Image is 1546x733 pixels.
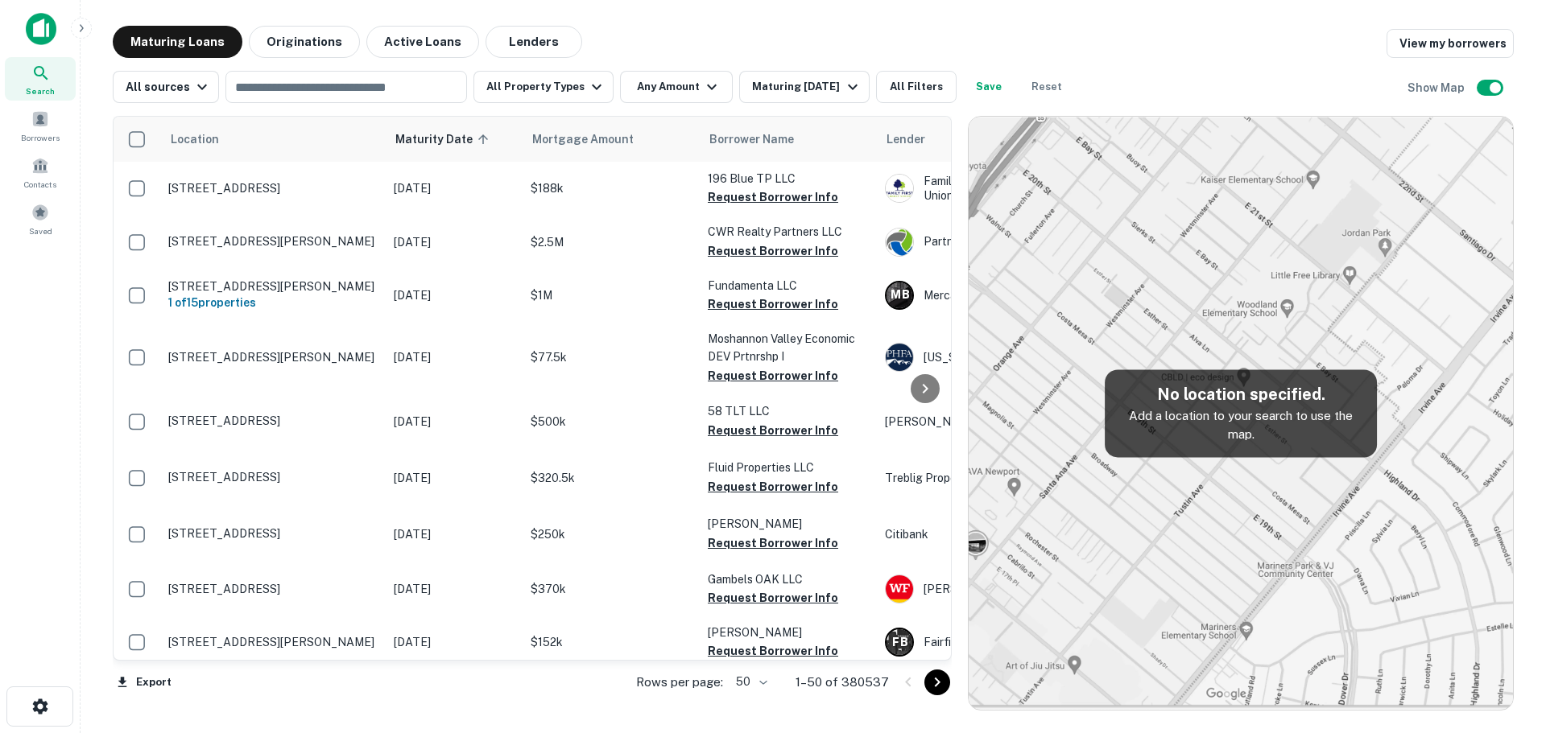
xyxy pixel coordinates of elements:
[26,13,56,45] img: capitalize-icon.png
[168,279,378,294] p: [STREET_ADDRESS][PERSON_NAME]
[924,669,950,695] button: Go to next page
[113,670,176,694] button: Export
[531,179,692,197] p: $188k
[531,348,692,366] p: $77.5k
[160,117,386,162] th: Location
[885,228,1126,257] div: Partners Bank
[394,525,515,543] p: [DATE]
[170,130,219,149] span: Location
[395,130,494,149] span: Maturity Date
[26,84,55,97] span: Search
[885,628,1126,657] div: Fairfield Banking CO
[531,233,692,251] p: $2.5M
[531,580,692,598] p: $370k
[5,104,76,147] a: Borrowers
[486,26,582,58] button: Lenders
[885,343,1126,372] div: [US_STATE] Housing Finance Agency
[523,117,700,162] th: Mortgage Amount
[963,71,1015,103] button: Save your search to get updates of matches that match your search criteria.
[877,117,1135,162] th: Lender
[885,469,1126,487] p: Treblig Properties LLC
[394,179,515,197] p: [DATE]
[24,178,56,191] span: Contacts
[394,348,515,366] p: [DATE]
[531,633,692,651] p: $152k
[885,174,1126,203] div: Family First Of NY Federal Credit Union
[531,286,692,304] p: $1M
[885,281,1126,310] div: Mercantile Bank
[708,624,869,641] p: [PERSON_NAME]
[1118,382,1364,406] h5: No location specified.
[752,77,862,97] div: Maturing [DATE]
[5,150,76,194] a: Contacts
[739,71,869,103] button: Maturing [DATE]
[708,187,838,207] button: Request Borrower Info
[386,117,523,162] th: Maturity Date
[168,181,378,196] p: [STREET_ADDRESS]
[708,366,838,385] button: Request Borrower Info
[885,525,1126,543] p: Citibank
[394,233,515,251] p: [DATE]
[366,26,479,58] button: Active Loans
[876,71,957,103] button: All Filters
[531,413,692,430] p: $500k
[730,670,770,694] div: 50
[708,402,869,420] p: 58 TLT LLC
[1021,71,1073,103] button: Reset
[886,575,913,603] img: picture
[394,633,515,651] p: [DATE]
[249,26,360,58] button: Originations
[708,459,869,476] p: Fluid Properties LLC
[700,117,877,162] th: Borrower Name
[168,582,378,596] p: [STREET_ADDRESS]
[531,525,692,543] p: $250k
[21,131,60,144] span: Borrowers
[887,130,925,149] span: Lender
[168,414,378,428] p: [STREET_ADDRESS]
[1408,79,1467,97] h6: Show Map
[708,477,838,496] button: Request Borrower Info
[708,170,869,187] p: 196 Blue TP LLC
[394,469,515,487] p: [DATE]
[886,344,913,371] img: picture
[5,197,76,241] a: Saved
[1118,406,1364,444] p: Add a location to your search to use the map.
[1465,604,1546,682] iframe: Chat Widget
[113,26,242,58] button: Maturing Loans
[168,635,378,649] p: [STREET_ADDRESS][PERSON_NAME]
[886,229,913,256] img: picture
[708,294,838,314] button: Request Borrower Info
[885,413,1126,430] p: [PERSON_NAME]
[394,580,515,598] p: [DATE]
[709,130,794,149] span: Borrower Name
[708,330,869,365] p: Moshannon Valley Economic DEV Prtnrshp I
[708,277,869,294] p: Fundamenta LLC
[394,413,515,430] p: [DATE]
[531,469,692,487] p: $320.5k
[532,130,655,149] span: Mortgage Amount
[168,234,378,249] p: [STREET_ADDRESS][PERSON_NAME]
[1387,29,1514,58] a: View my borrowers
[636,673,723,692] p: Rows per page:
[5,57,76,101] a: Search
[168,350,378,364] p: [STREET_ADDRESS][PERSON_NAME]
[708,570,869,588] p: Gambels OAK LLC
[168,526,378,541] p: [STREET_ADDRESS]
[708,588,838,607] button: Request Borrower Info
[29,224,52,237] span: Saved
[708,515,869,533] p: [PERSON_NAME]
[113,71,219,103] button: All sources
[473,71,614,103] button: All Property Types
[168,294,378,311] h6: 1 of 15 properties
[892,634,907,651] p: F B
[885,574,1126,603] div: [PERSON_NAME] Fargo
[394,286,515,304] p: [DATE]
[886,175,913,202] img: picture
[126,77,212,97] div: All sources
[891,286,909,303] p: M B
